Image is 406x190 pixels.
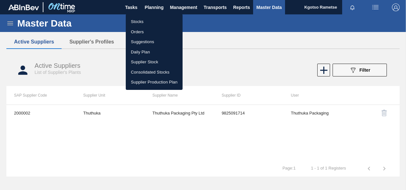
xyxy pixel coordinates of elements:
[126,77,183,87] a: Supplier Production Plan
[126,17,183,27] a: Stocks
[126,67,183,77] a: Consolidated Stocks
[126,57,183,67] a: Supplier Stock
[126,47,183,57] a: Daily Plan
[126,27,183,37] a: Orders
[126,37,183,47] a: Suggestions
